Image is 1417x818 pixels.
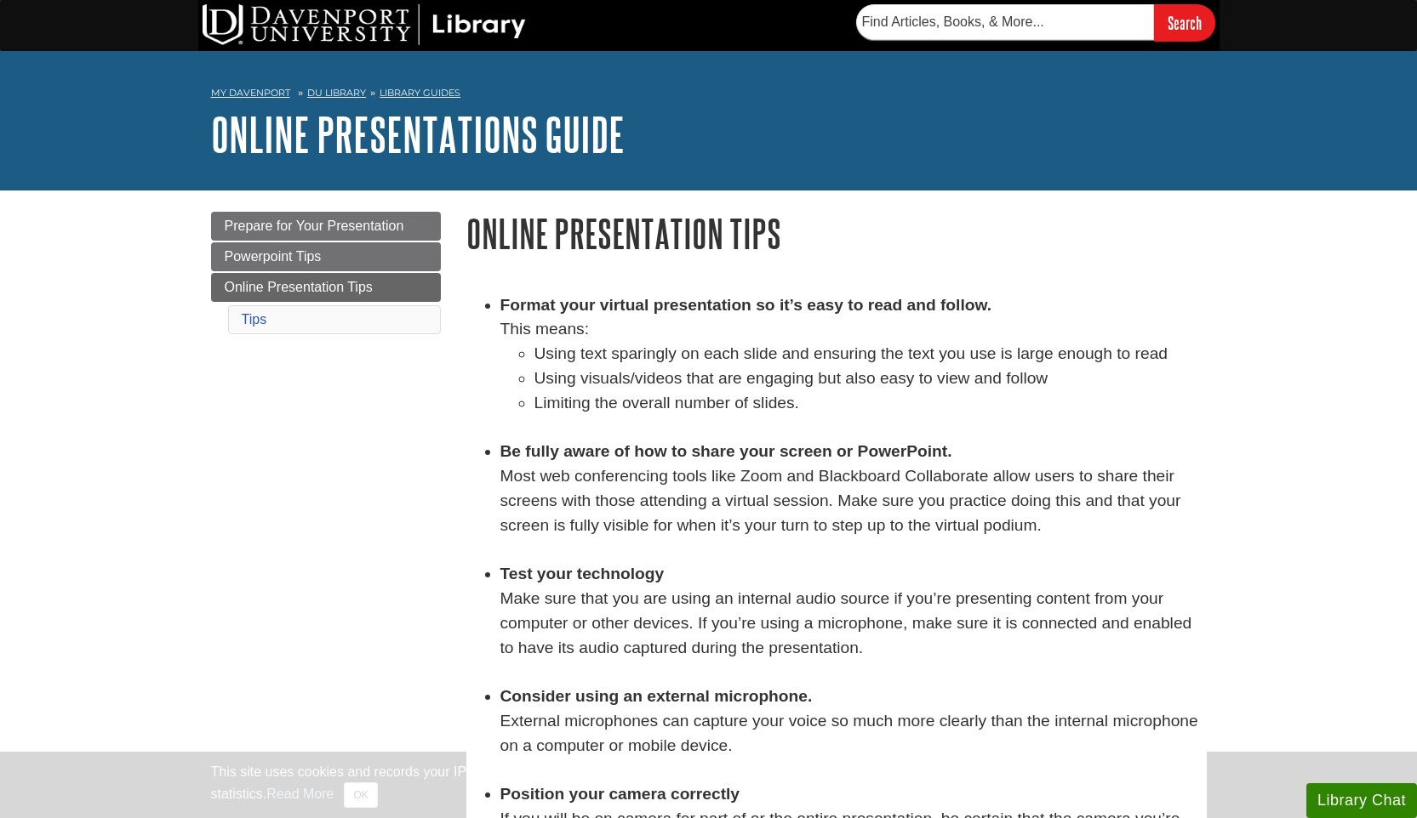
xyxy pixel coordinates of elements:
[211,82,1207,109] nav: breadcrumb
[500,293,1207,440] li: This means:
[225,219,404,233] span: Prepare for Your Presentation
[500,685,1207,782] li: External microphones can capture your voice so much more clearly than the internal microphone on ...
[211,242,441,271] a: Powerpoint Tips
[344,782,377,808] button: Close
[266,787,334,801] a: Read More
[1154,4,1215,41] input: Search
[225,249,322,264] span: Powerpoint Tips
[534,366,1207,391] li: Using visuals/videos that are engaging but also easy to view and follow
[211,762,1207,808] div: This site uses cookies and records your IP address for usage statistics. Additionally, we use Goo...
[211,86,290,100] a: My Davenport
[225,280,373,294] span: Online Presentation Tips
[466,212,1207,255] h1: Online Presentation Tips
[242,312,267,327] a: Tips
[500,562,1207,685] li: Make sure that you are using an internal audio source if you’re presenting content from your comp...
[500,296,992,314] strong: Format your virtual presentation so it’s easy to read and follow.
[500,442,952,460] strong: Be fully aware of how to share your screen or PowerPoint.
[211,108,625,161] a: Online Presentations Guide
[856,4,1154,40] input: Find Articles, Books, & More...
[500,440,1207,562] li: Most web conferencing tools like Zoom and Blackboard Collaborate allow users to share their scree...
[380,87,460,99] a: Library Guides
[500,687,813,705] strong: Consider using an external microphone.
[211,212,441,338] div: Guide Page Menu
[203,4,526,45] img: DU Library
[856,4,1215,41] form: Searches DU Library's articles, books, and more
[500,565,665,582] strong: Test your technology
[307,87,366,99] a: DU Library
[500,785,740,803] strong: Position your camera correctly
[1306,783,1417,818] button: Library Chat
[534,342,1207,366] li: Using text sparingly on each slide and ensuring the text you use is large enough to read
[534,391,1207,440] li: Limiting the overall number of slides.
[211,273,441,302] a: Online Presentation Tips
[211,212,441,241] a: Prepare for Your Presentation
